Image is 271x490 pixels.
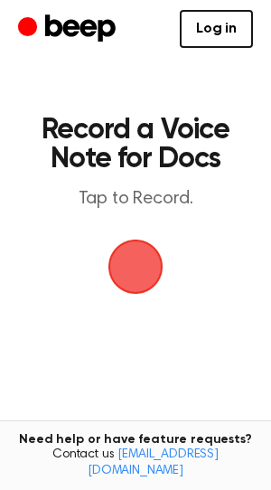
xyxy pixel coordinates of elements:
[180,10,253,48] a: Log in
[88,448,219,477] a: [EMAIL_ADDRESS][DOMAIN_NAME]
[11,448,260,479] span: Contact us
[108,240,163,294] img: Beep Logo
[33,188,238,211] p: Tap to Record.
[33,116,238,174] h1: Record a Voice Note for Docs
[18,12,120,47] a: Beep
